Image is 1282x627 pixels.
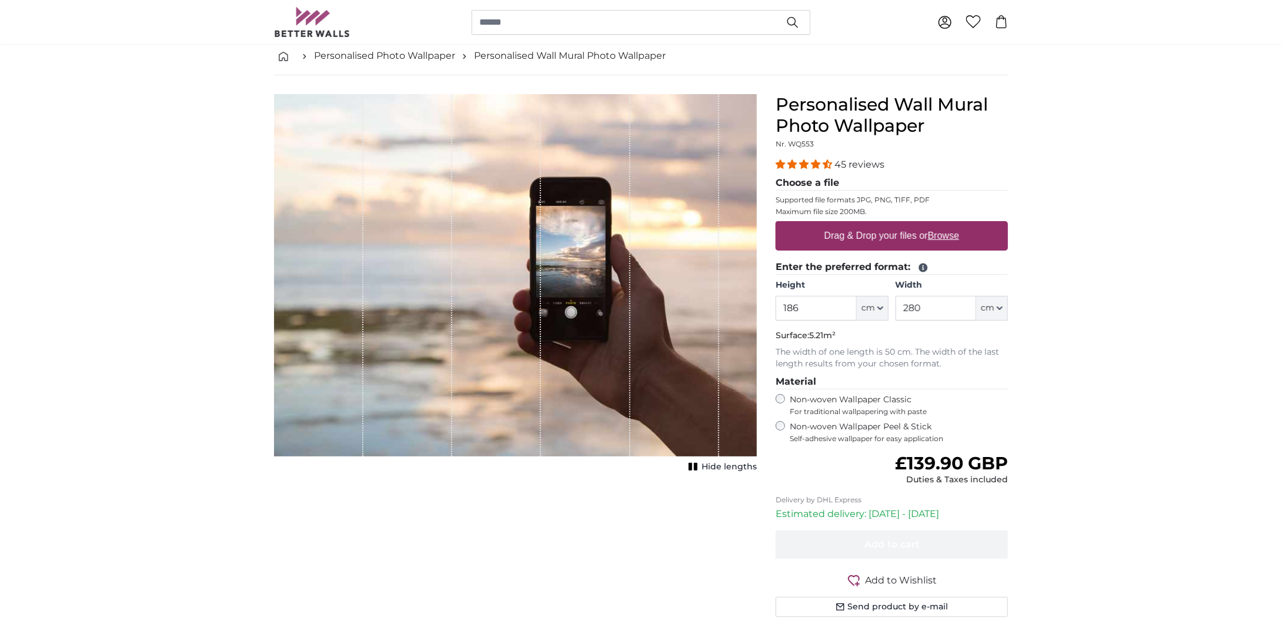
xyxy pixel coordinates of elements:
[274,94,757,475] div: 1 of 1
[895,452,1008,474] span: £139.90 GBP
[928,231,959,241] u: Browse
[820,224,964,248] label: Drag & Drop your files or
[776,279,888,291] label: Height
[864,539,920,550] span: Add to cart
[790,434,1008,443] span: Self-adhesive wallpaper for easy application
[790,421,1008,443] label: Non-woven Wallpaper Peel & Stick
[776,260,1008,275] legend: Enter the preferred format:
[776,207,1008,216] p: Maximum file size 200MB.
[809,330,836,341] span: 5.21m²
[474,49,666,63] a: Personalised Wall Mural Photo Wallpaper
[776,330,1008,342] p: Surface:
[274,7,350,37] img: Betterwalls
[895,474,1008,486] div: Duties & Taxes included
[776,375,1008,389] legend: Material
[776,94,1008,136] h1: Personalised Wall Mural Photo Wallpaper
[776,139,814,148] span: Nr. WQ553
[776,195,1008,205] p: Supported file formats JPG, PNG, TIFF, PDF
[776,573,1008,588] button: Add to Wishlist
[866,573,937,588] span: Add to Wishlist
[976,296,1008,321] button: cm
[981,302,994,314] span: cm
[776,597,1008,617] button: Send product by e-mail
[790,394,1008,416] label: Non-woven Wallpaper Classic
[857,296,889,321] button: cm
[702,461,757,473] span: Hide lengths
[685,459,757,475] button: Hide lengths
[776,495,1008,505] p: Delivery by DHL Express
[776,507,1008,521] p: Estimated delivery: [DATE] - [DATE]
[834,159,884,170] span: 45 reviews
[776,531,1008,559] button: Add to cart
[776,176,1008,191] legend: Choose a file
[274,37,1008,75] nav: breadcrumbs
[862,302,875,314] span: cm
[776,346,1008,370] p: The width of one length is 50 cm. The width of the last length results from your chosen format.
[896,279,1008,291] label: Width
[776,159,834,170] span: 4.36 stars
[790,407,1008,416] span: For traditional wallpapering with paste
[314,49,455,63] a: Personalised Photo Wallpaper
